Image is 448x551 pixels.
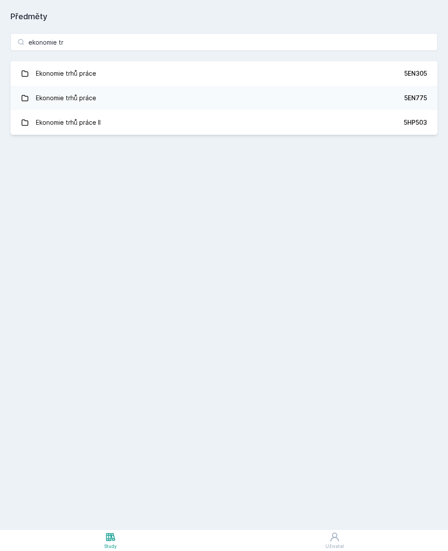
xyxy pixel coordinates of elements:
a: Ekonomie trhů práce 5EN775 [10,86,437,110]
div: 5EN305 [404,69,427,78]
div: Ekonomie trhů práce [36,65,96,82]
div: Ekonomie trhů práce II [36,114,101,131]
a: Ekonomie trhů práce 5EN305 [10,61,437,86]
div: Uživatel [325,543,344,550]
div: Ekonomie trhů práce [36,89,96,107]
a: Ekonomie trhů práce II 5HP503 [10,110,437,135]
input: Název nebo ident předmětu… [10,33,437,51]
h1: Předměty [10,11,437,23]
div: 5EN775 [404,94,427,102]
div: 5HP503 [404,118,427,127]
div: Study [104,543,117,550]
